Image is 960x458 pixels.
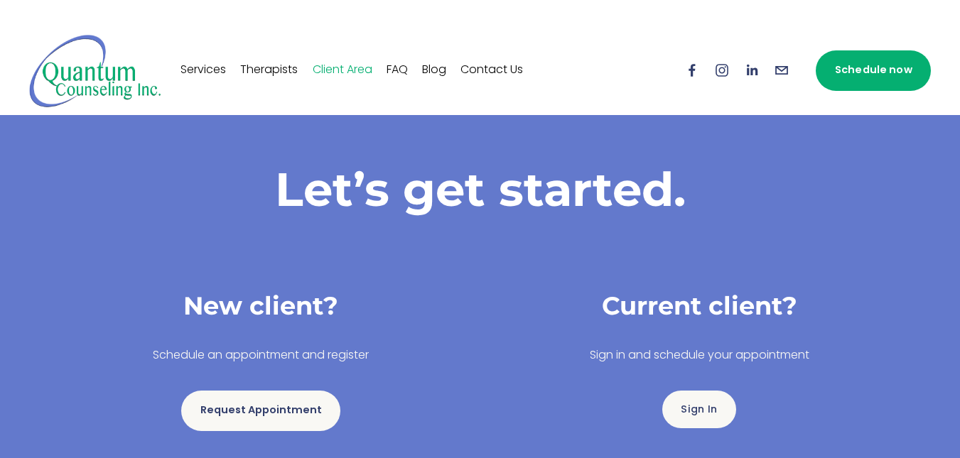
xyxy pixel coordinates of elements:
a: Instagram [714,62,730,78]
img: Quantum Counseling Inc. | Change starts here. [29,33,162,108]
a: Facebook [684,62,700,78]
a: Blog [422,59,446,82]
h1: Let’s get started. [54,160,907,217]
p: Schedule an appointment and register [54,346,468,366]
a: info@quantumcounselinginc.com [774,62,789,78]
h3: New client? [54,290,468,323]
a: Therapists [240,59,298,82]
a: Schedule now [816,50,931,91]
p: Sign in and schedule your appointment [492,346,907,366]
a: Contact Us [460,59,523,82]
a: Request Appointment [181,391,340,431]
a: Client Area [313,59,372,82]
a: Sign In [662,391,736,428]
a: LinkedIn [744,62,760,78]
a: FAQ [387,59,408,82]
h3: Current client? [492,290,907,323]
a: Services [180,59,226,82]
